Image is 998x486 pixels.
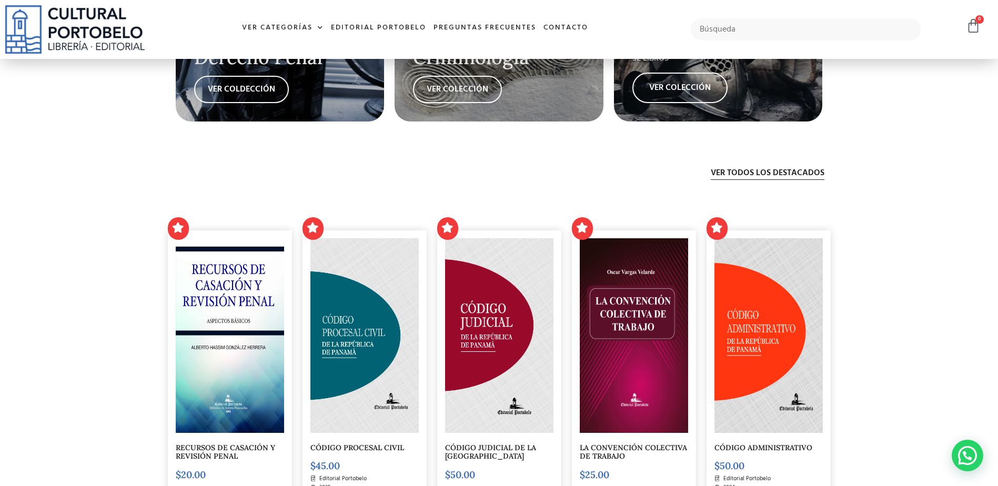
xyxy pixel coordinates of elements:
[310,460,316,472] span: $
[445,469,475,481] bdi: 50.00
[176,469,181,481] span: $
[317,474,367,483] span: Editorial Portobelo
[430,17,540,39] a: Preguntas frecuentes
[445,469,450,481] span: $
[176,443,275,461] a: RECURSOS DE CASACIÓN Y REVISIÓN PENAL
[952,440,983,471] div: Contactar por WhatsApp
[413,47,585,68] h2: Criminología
[714,460,720,472] span: $
[714,443,812,452] a: CÓDIGO ADMINISTRATIVO
[445,443,536,461] a: CÓDIGO JUDICIAL DE LA [GEOGRAPHIC_DATA]
[194,76,289,103] a: VER COLDECCIÓN
[714,460,744,472] bdi: 50.00
[632,52,804,65] div: 52 LIBROS
[580,443,687,461] a: LA CONVENCIÓN COLECTIVA DE TRABAJO
[238,17,327,39] a: Ver Categorías
[176,238,284,433] img: portada casacion- alberto gonzalez-01
[194,47,366,68] h2: Derecho Penal
[691,18,921,40] input: Búsqueda
[632,73,728,103] a: VER COLECCIÓN
[721,474,771,483] span: Editorial Portobelo
[714,238,823,433] img: CODIGO 05 PORTADA ADMINISTRATIVO _Mesa de trabajo 1-01
[310,460,340,472] bdi: 45.00
[711,167,824,180] a: Ver todos los destacados
[580,469,609,481] bdi: 25.00
[327,17,430,39] a: Editorial Portobelo
[540,17,592,39] a: Contacto
[413,76,502,103] a: VER COLECCIÓN
[580,238,688,433] img: portada convencion colectiva-03
[176,469,206,481] bdi: 20.00
[975,15,984,24] span: 0
[711,167,824,179] span: Ver todos los destacados
[966,18,981,34] a: 0
[310,238,419,433] img: CODIGO 00 PORTADA PROCESAL CIVIL _Mesa de trabajo 1
[310,443,404,452] a: CÓDIGO PROCESAL CIVIL
[580,469,585,481] span: $
[445,238,553,433] img: CODIGO-JUDICIAL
